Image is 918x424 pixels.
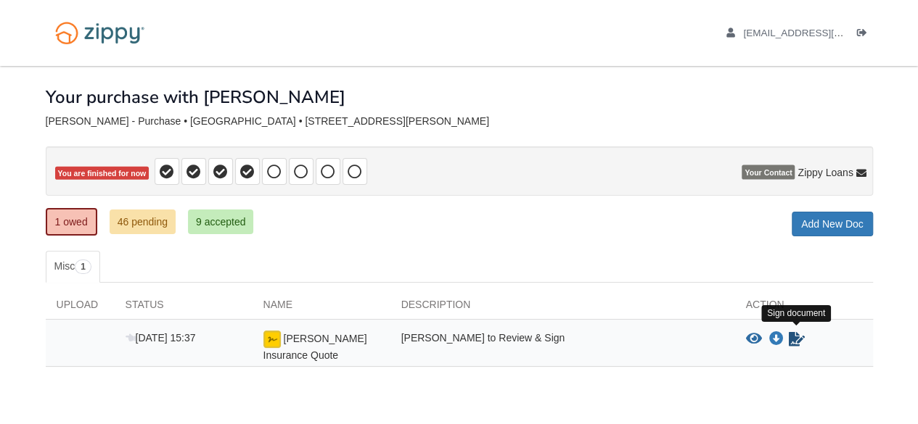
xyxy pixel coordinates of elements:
[769,333,784,345] a: Download Amburgey Insurance Quote
[792,212,873,236] a: Add New Doc
[735,297,873,319] div: Action
[46,251,100,283] a: Misc
[857,28,873,42] a: Log out
[746,332,762,346] button: View Amburgey Insurance Quote
[75,259,91,274] span: 1
[798,165,853,180] span: Zippy Loans
[263,333,367,361] span: [PERSON_NAME] Insurance Quote
[390,297,735,319] div: Description
[743,28,909,38] span: samanthaamburgey22@gmail.com
[787,331,806,348] a: Sign Form
[115,297,253,319] div: Status
[110,209,176,234] a: 46 pending
[55,167,149,180] span: You are finished for now
[126,332,196,344] span: [DATE] 15:37
[742,165,795,180] span: Your Contact
[726,28,910,42] a: edit profile
[46,88,345,107] h1: Your purchase with [PERSON_NAME]
[46,208,97,236] a: 1 owed
[761,305,831,322] div: Sign document
[46,297,115,319] div: Upload
[46,14,154,51] img: Logo
[263,331,281,348] img: Ready for you to esign
[390,331,735,362] div: [PERSON_NAME] to Review & Sign
[188,209,254,234] a: 9 accepted
[46,115,873,128] div: [PERSON_NAME] - Purchase • [GEOGRAPHIC_DATA] • [STREET_ADDRESS][PERSON_NAME]
[253,297,390,319] div: Name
